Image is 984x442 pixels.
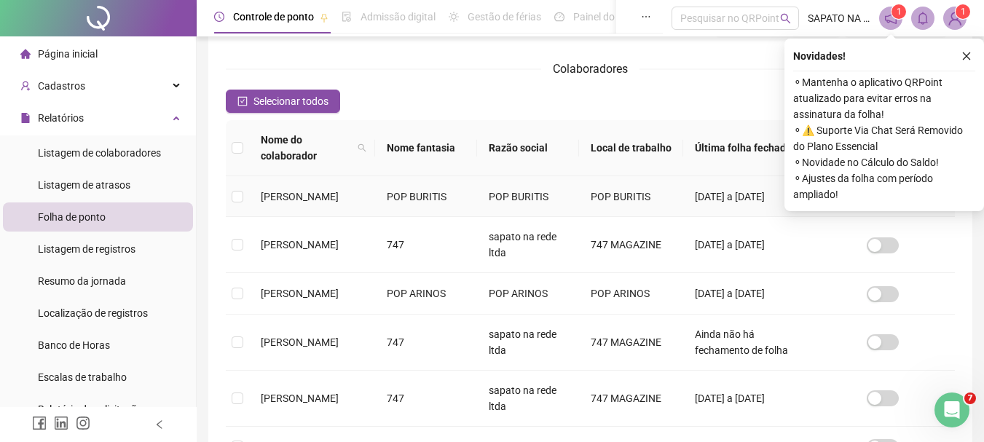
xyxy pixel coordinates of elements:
th: Última folha fechada [683,120,811,176]
td: [DATE] a [DATE] [683,273,811,314]
span: [PERSON_NAME] [261,392,339,404]
button: Selecionar todos [226,90,340,113]
span: search [358,143,366,152]
span: linkedin [54,416,68,430]
span: Listagem de colaboradores [38,147,161,159]
span: Folha de ponto [38,211,106,223]
td: [DATE] a [DATE] [683,176,811,217]
span: [PERSON_NAME] [261,288,339,299]
th: Razão social [477,120,579,176]
td: POP BURITIS [477,176,579,217]
td: sapato na rede ltda [477,217,579,273]
span: Controle de ponto [233,11,314,23]
span: Nome do colaborador [261,132,352,164]
th: Nome fantasia [375,120,477,176]
span: notification [884,12,897,25]
span: left [154,419,165,430]
span: pushpin [320,13,328,22]
span: 1 [961,7,966,17]
span: check-square [237,96,248,106]
span: ⚬ Mantenha o aplicativo QRPoint atualizado para evitar erros na assinatura da folha! [793,74,975,122]
td: POP ARINOS [477,273,579,314]
td: sapato na rede ltda [477,371,579,427]
span: user-add [20,81,31,91]
sup: 1 [891,4,906,19]
span: Colaboradores [553,62,628,76]
span: file [20,113,31,123]
span: search [780,13,791,24]
td: 747 [375,371,477,427]
td: POP BURITIS [375,176,477,217]
td: [DATE] a [DATE] [683,371,811,427]
span: sun [449,12,459,22]
span: ⚬ ⚠️ Suporte Via Chat Será Removido do Plano Essencial [793,122,975,154]
span: search [355,129,369,167]
span: Escalas de trabalho [38,371,127,383]
span: SAPATO NA REDE LTDA [808,10,870,26]
td: POP ARINOS [375,273,477,314]
td: POP BURITIS [579,176,683,217]
span: clock-circle [214,12,224,22]
span: Cadastros [38,80,85,92]
td: 747 [375,315,477,371]
td: 747 MAGAZINE [579,217,683,273]
span: ⚬ Novidade no Cálculo do Saldo! [793,154,975,170]
span: Gestão de férias [468,11,541,23]
span: Listagem de atrasos [38,179,130,191]
span: Selecionar todos [253,93,328,109]
span: 7 [964,392,976,404]
sup: Atualize o seu contato no menu Meus Dados [956,4,970,19]
th: Local de trabalho [579,120,683,176]
span: facebook [32,416,47,430]
span: Novidades ! [793,48,846,64]
span: [PERSON_NAME] [261,239,339,250]
span: Resumo da jornada [38,275,126,287]
td: sapato na rede ltda [477,315,579,371]
span: Localização de registros [38,307,148,319]
span: Relatórios [38,112,84,124]
span: Listagem de registros [38,243,135,255]
span: instagram [76,416,90,430]
span: Painel do DP [573,11,630,23]
iframe: Intercom live chat [934,392,969,427]
td: POP ARINOS [579,273,683,314]
span: file-done [342,12,352,22]
span: Relatório de solicitações [38,403,147,415]
td: [DATE] a [DATE] [683,217,811,273]
span: 1 [897,7,902,17]
span: close [961,51,972,61]
span: [PERSON_NAME] [261,336,339,348]
span: dashboard [554,12,564,22]
span: ⚬ Ajustes da folha com período ampliado! [793,170,975,202]
span: Página inicial [38,48,98,60]
span: [PERSON_NAME] [261,191,339,202]
span: home [20,49,31,59]
span: Ainda não há fechamento de folha [695,328,788,356]
span: Banco de Horas [38,339,110,351]
td: 747 [375,217,477,273]
td: 747 MAGAZINE [579,371,683,427]
span: ellipsis [641,12,651,22]
span: bell [916,12,929,25]
img: 63277 [944,7,966,29]
td: 747 MAGAZINE [579,315,683,371]
span: Admissão digital [361,11,436,23]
